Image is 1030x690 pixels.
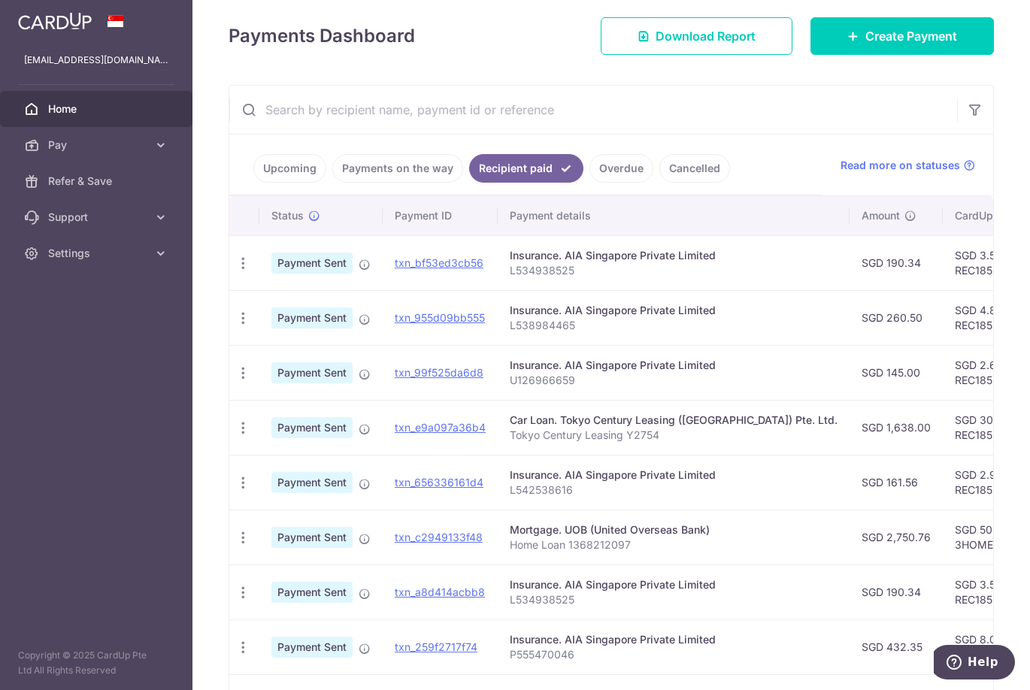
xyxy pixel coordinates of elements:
[841,158,975,173] a: Read more on statuses
[395,311,485,324] a: txn_955d09bb555
[271,253,353,274] span: Payment Sent
[850,400,943,455] td: SGD 1,638.00
[271,362,353,383] span: Payment Sent
[510,522,838,537] div: Mortgage. UOB (United Overseas Bank)
[271,417,353,438] span: Payment Sent
[271,637,353,658] span: Payment Sent
[253,154,326,183] a: Upcoming
[934,645,1015,682] iframe: Opens a widget where you can find more information
[601,17,792,55] a: Download Report
[48,210,147,225] span: Support
[469,154,583,183] a: Recipient paid
[229,23,415,50] h4: Payments Dashboard
[395,586,485,598] a: txn_a8d414acbb8
[229,86,957,134] input: Search by recipient name, payment id or reference
[510,537,838,552] p: Home Loan 1368212097
[48,138,147,153] span: Pay
[510,358,838,373] div: Insurance. AIA Singapore Private Limited
[498,196,850,235] th: Payment details
[810,17,994,55] a: Create Payment
[24,53,168,68] p: [EMAIL_ADDRESS][DOMAIN_NAME]
[850,619,943,674] td: SGD 432.35
[656,27,756,45] span: Download Report
[850,510,943,564] td: SGD 2,750.76
[383,196,498,235] th: Payment ID
[850,235,943,290] td: SGD 190.34
[510,592,838,607] p: L534938525
[271,472,353,493] span: Payment Sent
[841,158,960,173] span: Read more on statuses
[271,307,353,328] span: Payment Sent
[850,455,943,510] td: SGD 161.56
[510,483,838,498] p: L542538616
[510,248,838,263] div: Insurance. AIA Singapore Private Limited
[395,531,483,543] a: txn_c2949133f48
[510,413,838,428] div: Car Loan. Tokyo Century Leasing ([GEOGRAPHIC_DATA]) Pte. Ltd.
[510,577,838,592] div: Insurance. AIA Singapore Private Limited
[510,632,838,647] div: Insurance. AIA Singapore Private Limited
[271,582,353,603] span: Payment Sent
[510,373,838,388] p: U126966659
[510,318,838,333] p: L538984465
[865,27,957,45] span: Create Payment
[271,208,304,223] span: Status
[48,174,147,189] span: Refer & Save
[510,303,838,318] div: Insurance. AIA Singapore Private Limited
[955,208,1012,223] span: CardUp fee
[850,345,943,400] td: SGD 145.00
[589,154,653,183] a: Overdue
[48,101,147,117] span: Home
[395,640,477,653] a: txn_259f2717f74
[850,290,943,345] td: SGD 260.50
[18,12,92,30] img: CardUp
[510,647,838,662] p: P555470046
[271,527,353,548] span: Payment Sent
[659,154,730,183] a: Cancelled
[862,208,900,223] span: Amount
[510,263,838,278] p: L534938525
[395,366,483,379] a: txn_99f525da6d8
[395,256,483,269] a: txn_bf53ed3cb56
[850,564,943,619] td: SGD 190.34
[48,246,147,261] span: Settings
[510,468,838,483] div: Insurance. AIA Singapore Private Limited
[332,154,463,183] a: Payments on the way
[395,421,486,434] a: txn_e9a097a36b4
[395,476,483,489] a: txn_656336161d4
[510,428,838,443] p: Tokyo Century Leasing Y2754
